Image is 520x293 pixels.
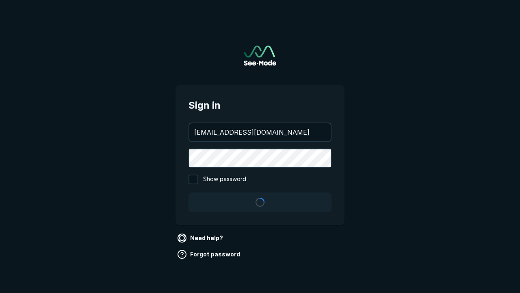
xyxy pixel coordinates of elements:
img: See-Mode Logo [244,46,276,66]
input: your@email.com [189,123,331,141]
a: Go to sign in [244,46,276,66]
a: Forgot password [175,248,243,261]
a: Need help? [175,232,226,245]
span: Show password [203,175,246,184]
span: Sign in [188,98,331,113]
